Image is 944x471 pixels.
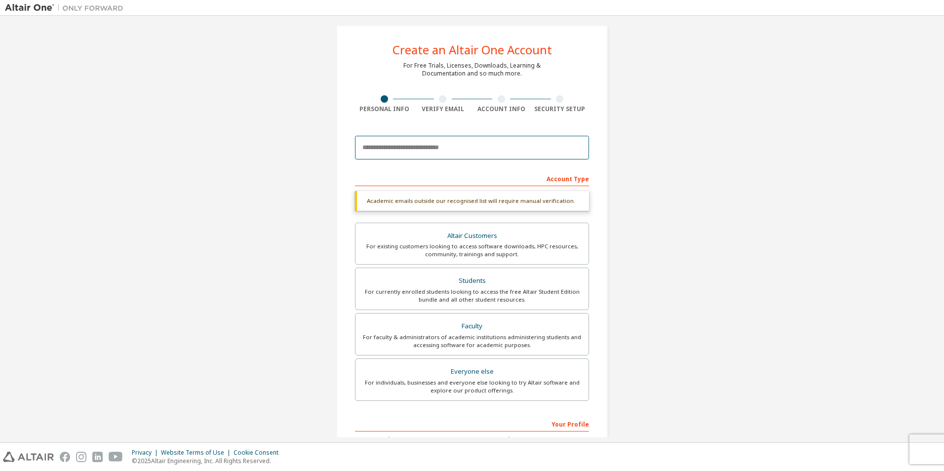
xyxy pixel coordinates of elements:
[472,105,531,113] div: Account Info
[475,436,589,444] label: Last Name
[355,416,589,432] div: Your Profile
[3,452,54,462] img: altair_logo.svg
[132,457,284,465] p: © 2025 Altair Engineering, Inc. All Rights Reserved.
[92,452,103,462] img: linkedin.svg
[355,105,414,113] div: Personal Info
[355,436,469,444] label: First Name
[403,62,541,78] div: For Free Trials, Licenses, Downloads, Learning & Documentation and so much more.
[361,274,583,288] div: Students
[60,452,70,462] img: facebook.svg
[5,3,128,13] img: Altair One
[361,319,583,333] div: Faculty
[161,449,234,457] div: Website Terms of Use
[361,242,583,258] div: For existing customers looking to access software downloads, HPC resources, community, trainings ...
[132,449,161,457] div: Privacy
[414,105,472,113] div: Verify Email
[109,452,123,462] img: youtube.svg
[361,288,583,304] div: For currently enrolled students looking to access the free Altair Student Edition bundle and all ...
[76,452,86,462] img: instagram.svg
[361,333,583,349] div: For faculty & administrators of academic institutions administering students and accessing softwa...
[531,105,590,113] div: Security Setup
[355,191,589,211] div: Academic emails outside our recognised list will require manual verification.
[361,379,583,394] div: For individuals, businesses and everyone else looking to try Altair software and explore our prod...
[355,170,589,186] div: Account Type
[361,229,583,243] div: Altair Customers
[393,44,552,56] div: Create an Altair One Account
[234,449,284,457] div: Cookie Consent
[361,365,583,379] div: Everyone else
